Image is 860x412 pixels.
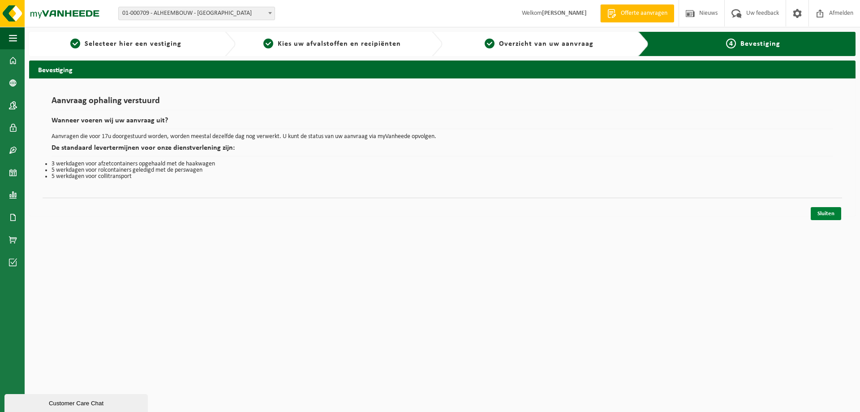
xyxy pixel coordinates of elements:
span: Selecteer hier een vestiging [85,40,181,48]
a: 2Kies uw afvalstoffen en recipiënten [240,39,424,49]
iframe: chat widget [4,392,150,412]
a: 1Selecteer hier een vestiging [34,39,218,49]
a: 3Overzicht van uw aanvraag [447,39,631,49]
li: 3 werkdagen voor afzetcontainers opgehaald met de haakwagen [52,161,833,167]
h1: Aanvraag ophaling verstuurd [52,96,833,110]
strong: [PERSON_NAME] [542,10,587,17]
h2: Bevestiging [29,61,856,78]
span: 3 [485,39,494,48]
span: 1 [70,39,80,48]
span: 01-000709 - ALHEEMBOUW - OOSTNIEUWKERKE [119,7,275,20]
span: Overzicht van uw aanvraag [499,40,593,48]
span: 01-000709 - ALHEEMBOUW - OOSTNIEUWKERKE [118,7,275,20]
span: 2 [263,39,273,48]
span: Bevestiging [740,40,780,48]
span: Kies uw afvalstoffen en recipiënten [278,40,401,48]
li: 5 werkdagen voor rolcontainers geledigd met de perswagen [52,167,833,173]
p: Aanvragen die voor 17u doorgestuurd worden, worden meestal dezelfde dag nog verwerkt. U kunt de s... [52,134,833,140]
span: 4 [726,39,736,48]
a: Offerte aanvragen [600,4,674,22]
a: Sluiten [811,207,841,220]
h2: Wanneer voeren wij uw aanvraag uit? [52,117,833,129]
li: 5 werkdagen voor collitransport [52,173,833,180]
span: Offerte aanvragen [619,9,670,18]
h2: De standaard levertermijnen voor onze dienstverlening zijn: [52,144,833,156]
